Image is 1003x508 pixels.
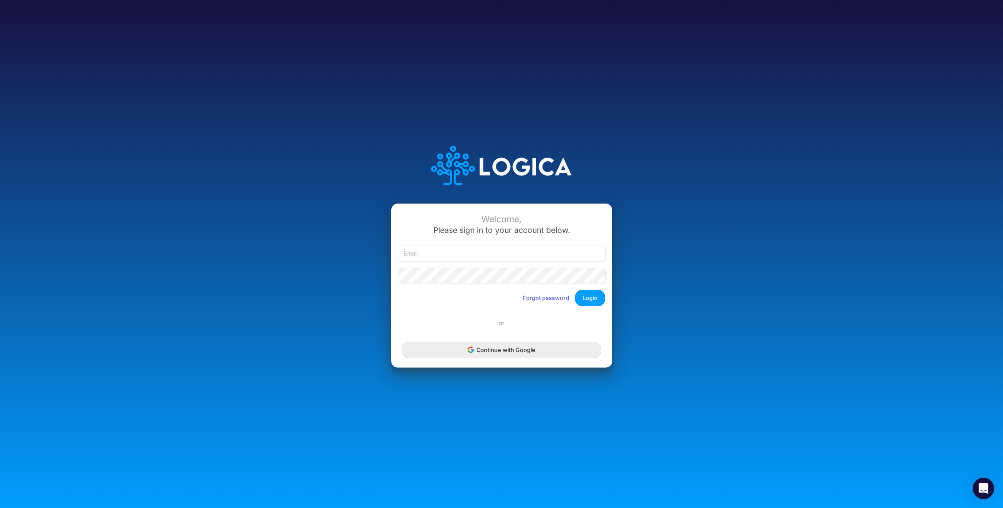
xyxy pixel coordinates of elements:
div: Welcome, [398,214,605,224]
input: Email [398,246,605,261]
button: Forgot password [517,291,575,305]
div: Open Intercom Messenger [973,478,994,499]
span: Please sign in to your account below. [433,225,570,235]
button: Continue with Google [402,342,601,358]
button: Login [575,290,605,306]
